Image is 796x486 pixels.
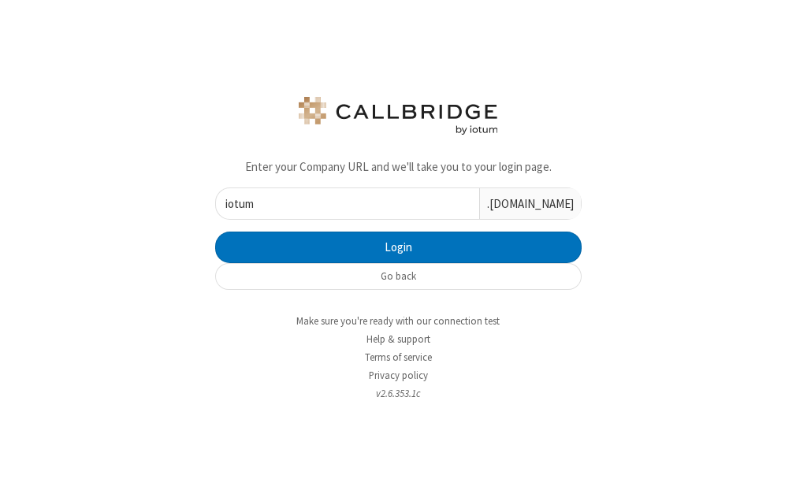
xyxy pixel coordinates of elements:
a: Make sure you're ready with our connection test [296,314,500,328]
a: Help & support [366,332,430,346]
div: .[DOMAIN_NAME] [479,188,581,219]
input: eg. my-company-name [216,188,479,219]
a: Terms of service [365,351,432,364]
img: logo.png [296,97,500,135]
a: Privacy policy [369,369,428,382]
li: v2.6.353.1c [203,386,593,401]
button: Go back [215,263,582,290]
button: Login [215,232,582,263]
p: Enter your Company URL and we'll take you to your login page. [215,158,582,176]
